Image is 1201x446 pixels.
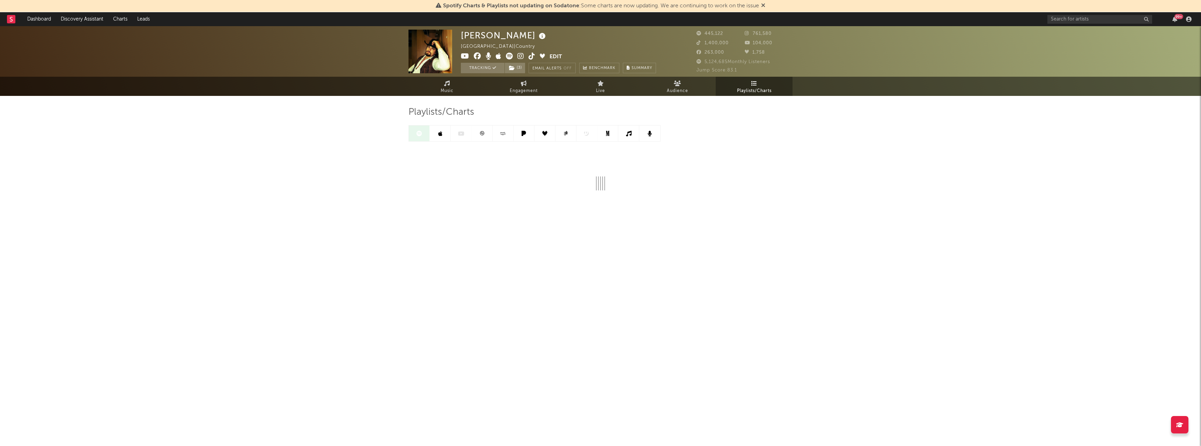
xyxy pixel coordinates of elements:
[745,50,765,55] span: 1,758
[408,108,474,116] span: Playlists/Charts
[1047,15,1152,24] input: Search for artists
[716,77,793,96] a: Playlists/Charts
[579,63,619,73] a: Benchmark
[443,3,579,9] span: Spotify Charts & Playlists not updating on Sodatone
[697,68,737,73] span: Jump Score: 83.1
[22,12,56,26] a: Dashboard
[697,31,723,36] span: 445,122
[639,77,716,96] a: Audience
[562,77,639,96] a: Live
[745,31,772,36] span: 761,580
[596,87,605,95] span: Live
[697,60,770,64] span: 5,124,685 Monthly Listeners
[745,41,772,45] span: 104,000
[632,66,652,70] span: Summary
[441,87,454,95] span: Music
[461,63,504,73] button: Tracking
[623,63,656,73] button: Summary
[461,43,543,51] div: [GEOGRAPHIC_DATA] | Country
[132,12,155,26] a: Leads
[550,53,562,61] button: Edit
[1174,14,1183,19] div: 99 +
[737,87,772,95] span: Playlists/Charts
[761,3,765,9] span: Dismiss
[697,41,729,45] span: 1,400,000
[697,50,724,55] span: 263,000
[108,12,132,26] a: Charts
[485,77,562,96] a: Engagement
[443,3,759,9] span: : Some charts are now updating. We are continuing to work on the issue
[529,63,576,73] button: Email AlertsOff
[667,87,688,95] span: Audience
[589,64,616,73] span: Benchmark
[1172,16,1177,22] button: 99+
[56,12,108,26] a: Discovery Assistant
[563,67,572,70] em: Off
[504,63,525,73] span: ( 3 )
[408,77,485,96] a: Music
[510,87,538,95] span: Engagement
[461,30,547,41] div: [PERSON_NAME]
[505,63,525,73] button: (3)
